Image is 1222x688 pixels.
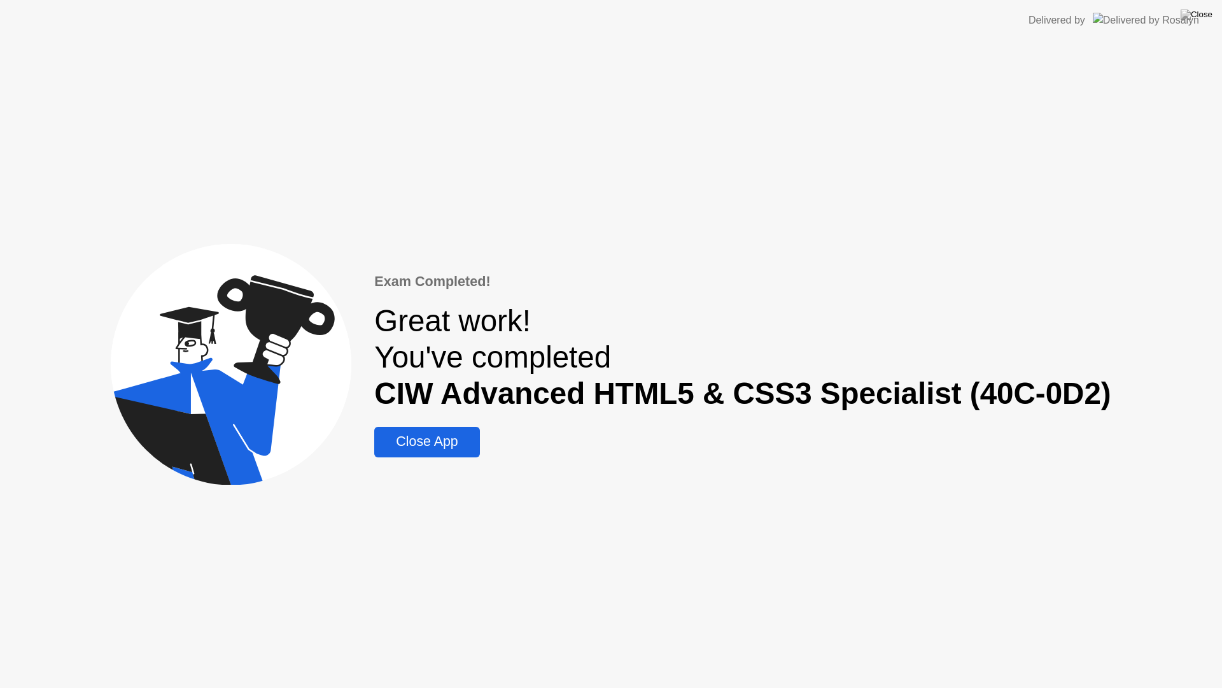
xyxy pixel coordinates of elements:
img: Delivered by Rosalyn [1093,13,1199,27]
button: Close App [374,427,479,457]
div: Delivered by [1029,13,1085,28]
div: Great work! You've completed [374,303,1111,412]
div: Exam Completed! [374,271,1111,292]
div: Close App [378,434,475,450]
img: Close [1181,10,1212,20]
b: CIW Advanced HTML5 & CSS3 Specialist (40C-0D2) [374,376,1111,410]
